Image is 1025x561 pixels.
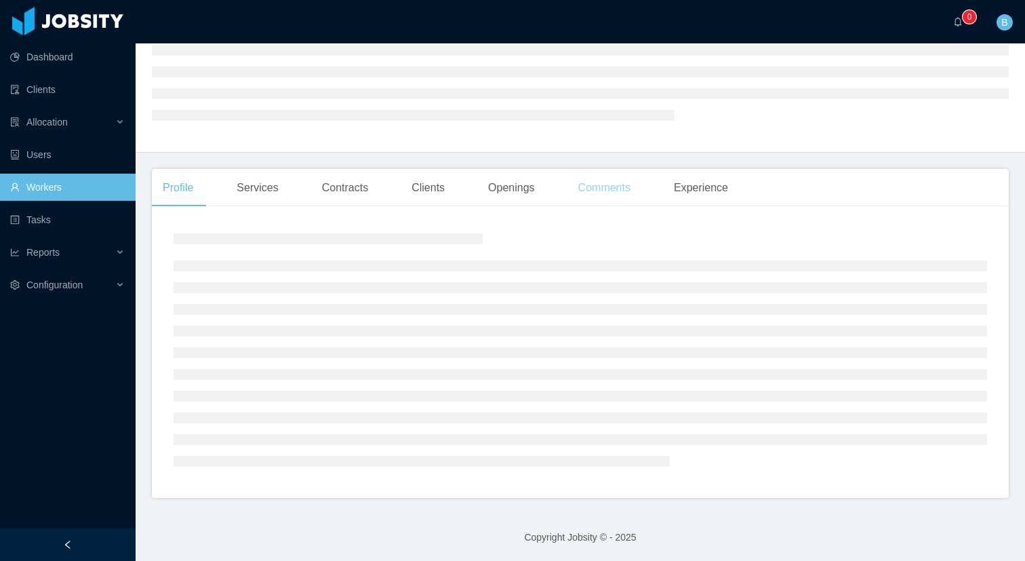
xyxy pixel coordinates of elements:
sup: 0 [963,10,976,24]
i: icon: solution [10,117,20,127]
div: Contracts [311,169,379,207]
a: icon: userWorkers [10,174,125,201]
span: B [1001,14,1007,31]
div: Profile [152,169,204,207]
footer: Copyright Jobsity © - 2025 [136,514,1025,561]
a: icon: robotUsers [10,141,125,168]
i: icon: line-chart [10,248,20,257]
div: Comments [567,169,641,207]
span: Allocation [26,117,68,128]
i: icon: setting [10,280,20,290]
a: icon: profileTasks [10,206,125,233]
div: Experience [663,169,739,207]
div: Services [226,169,289,207]
span: Configuration [26,279,83,290]
div: Openings [477,169,546,207]
span: Reports [26,247,60,258]
a: icon: auditClients [10,76,125,103]
i: icon: bell [953,17,963,26]
a: icon: pie-chartDashboard [10,43,125,71]
div: Clients [401,169,456,207]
